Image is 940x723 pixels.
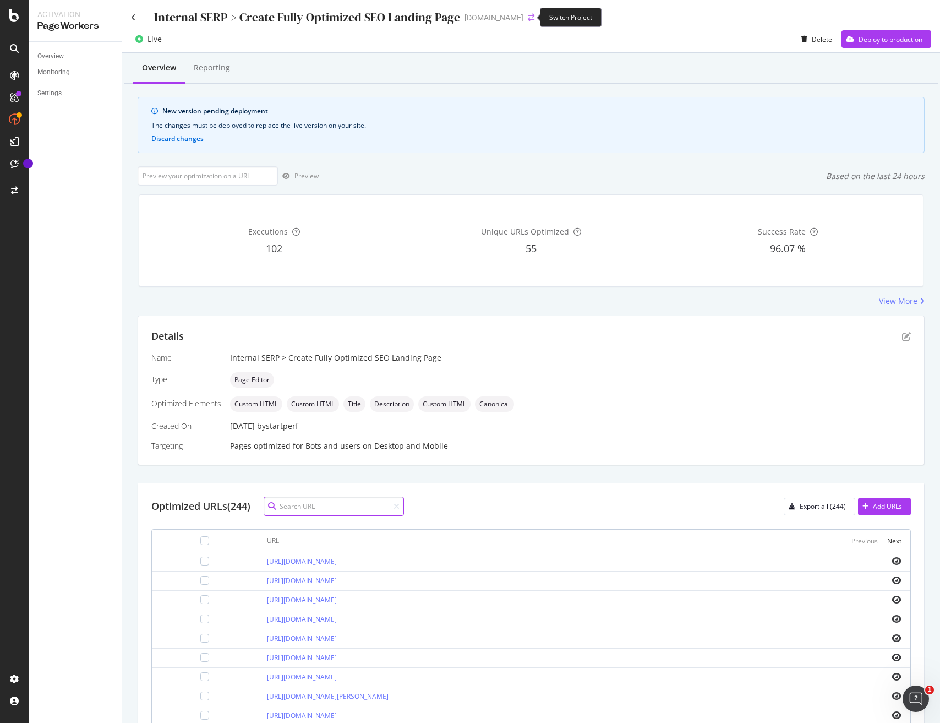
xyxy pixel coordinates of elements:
div: Internal SERP > Create Fully Optimized SEO Landing Page [154,9,460,26]
div: Type [151,374,221,385]
div: Live [147,34,162,45]
button: Next [887,534,901,547]
div: Optimized URLs (244) [151,499,250,514]
div: pen-to-square [902,332,911,341]
button: Previous [851,534,878,547]
a: [URL][DOMAIN_NAME] [267,557,337,566]
button: Deploy to production [841,30,931,48]
a: [URL][DOMAIN_NAME] [267,595,337,605]
i: eye [892,634,901,643]
div: Name [151,352,221,363]
div: by startperf [257,421,298,432]
div: View More [879,296,917,307]
i: eye [892,672,901,681]
div: neutral label [287,396,339,412]
span: 55 [526,242,537,255]
div: Delete [812,35,832,44]
button: Preview [278,167,319,185]
input: Search URL [264,497,404,516]
i: eye [892,595,901,604]
span: Executions [248,226,288,237]
a: View More [879,296,925,307]
i: eye [892,711,901,720]
div: Optimized Elements [151,398,221,409]
a: Settings [37,88,114,99]
i: eye [892,653,901,662]
div: neutral label [230,396,282,412]
div: neutral label [418,396,471,412]
div: Overview [37,51,64,62]
button: Add URLs [858,498,911,515]
a: [URL][DOMAIN_NAME] [267,653,337,662]
div: Pages optimized for on [230,441,911,452]
span: 102 [266,242,282,255]
span: Title [348,401,361,407]
span: Unique URLs Optimized [481,226,569,237]
button: Discard changes [151,135,204,143]
div: neutral label [343,396,365,412]
div: Bots and users [305,441,360,452]
i: eye [892,557,901,566]
span: 96.07 % [770,242,806,255]
input: Preview your optimization on a URL [138,166,278,186]
i: eye [892,692,901,700]
span: 1 [925,686,934,694]
div: PageWorkers [37,20,113,32]
a: Click to go back [131,14,136,21]
div: neutral label [230,372,274,388]
div: New version pending deployment [162,106,911,116]
div: Targeting [151,441,221,452]
div: Tooltip anchor [23,159,33,168]
a: Overview [37,51,114,62]
div: info banner [138,97,925,153]
iframe: Intercom live chat [903,686,929,712]
div: [DATE] [230,421,911,432]
a: [URL][DOMAIN_NAME] [267,672,337,682]
a: [URL][DOMAIN_NAME] [267,576,337,585]
i: eye [892,615,901,623]
div: Add URLs [873,502,902,511]
a: [URL][DOMAIN_NAME] [267,711,337,720]
button: Delete [797,30,832,48]
div: Settings [37,88,62,99]
div: Switch Project [540,8,602,27]
div: Internal SERP > Create Fully Optimized SEO Landing Page [230,352,911,363]
div: URL [267,536,279,546]
a: [URL][DOMAIN_NAME] [267,634,337,643]
div: Based on the last 24 hours [826,171,925,182]
div: Monitoring [37,67,70,78]
span: Custom HTML [291,401,335,407]
div: Reporting [194,62,230,73]
i: eye [892,576,901,585]
div: Next [887,536,901,546]
div: The changes must be deployed to replace the live version on your site. [151,121,911,131]
a: Monitoring [37,67,114,78]
div: [DOMAIN_NAME] [464,12,523,23]
div: Deploy to production [859,35,922,44]
div: neutral label [370,396,414,412]
span: Success Rate [758,226,806,237]
div: Desktop and Mobile [374,441,448,452]
span: Description [374,401,409,407]
button: Export all (244) [784,498,855,515]
div: Overview [142,62,176,73]
span: Page Editor [234,377,270,383]
div: Previous [851,536,878,546]
a: [URL][DOMAIN_NAME] [267,615,337,624]
span: Canonical [479,401,510,407]
div: Activation [37,9,113,20]
div: Preview [294,171,319,181]
span: Custom HTML [234,401,278,407]
div: Export all (244) [800,502,846,511]
div: neutral label [475,396,514,412]
div: arrow-right-arrow-left [528,14,534,21]
div: Details [151,329,184,344]
span: Custom HTML [423,401,466,407]
div: Created On [151,421,221,432]
a: [URL][DOMAIN_NAME][PERSON_NAME] [267,692,389,701]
